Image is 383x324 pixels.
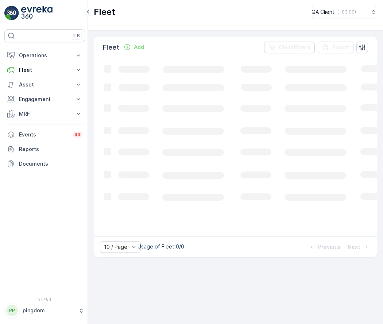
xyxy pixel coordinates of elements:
[74,132,81,138] p: 34
[4,107,85,121] button: MRF
[337,9,356,15] p: ( +03:00 )
[312,6,377,18] button: QA Client(+03:00)
[21,6,53,20] img: logo_light-DOdMpM7g.png
[318,243,341,251] p: Previous
[264,42,315,53] button: Clear Filters
[279,44,310,51] p: Clear Filters
[348,243,360,251] p: Next
[19,146,82,153] p: Reports
[4,63,85,77] button: Fleet
[19,52,70,59] p: Operations
[94,6,115,18] p: Fleet
[19,66,70,74] p: Fleet
[4,77,85,92] button: Asset
[103,42,119,53] p: Fleet
[4,157,85,171] a: Documents
[19,160,82,167] p: Documents
[19,81,70,88] p: Asset
[4,142,85,157] a: Reports
[19,96,70,103] p: Engagement
[121,43,147,51] button: Add
[134,43,144,51] p: Add
[4,127,85,142] a: Events34
[4,303,85,318] button: PPpingdom
[307,243,341,251] button: Previous
[4,297,85,301] span: v 1.48.1
[318,42,353,53] button: Export
[23,307,75,314] p: pingdom
[4,48,85,63] button: Operations
[19,131,69,138] p: Events
[4,6,19,20] img: logo
[6,305,18,316] div: PP
[4,92,85,107] button: Engagement
[347,243,371,251] button: Next
[138,243,184,250] p: Usage of Fleet : 0/0
[312,8,334,16] p: QA Client
[19,110,70,117] p: MRF
[73,33,80,39] p: ⌘B
[332,44,349,51] p: Export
